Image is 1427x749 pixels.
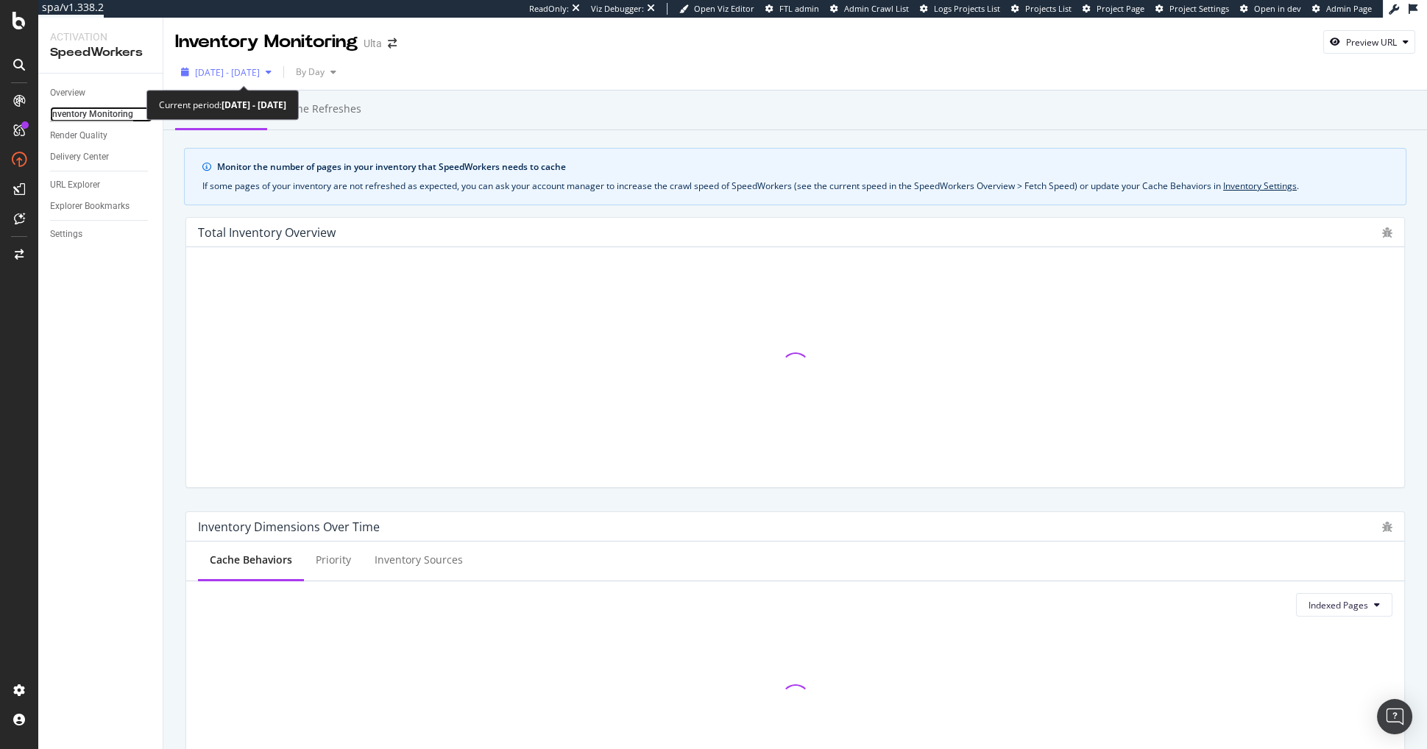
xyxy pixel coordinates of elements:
[50,177,100,193] div: URL Explorer
[920,3,1000,15] a: Logs Projects List
[830,3,909,15] a: Admin Crawl List
[591,3,644,15] div: Viz Debugger:
[1223,180,1297,192] a: Inventory Settings
[844,3,909,14] span: Admin Crawl List
[184,148,1406,205] div: info banner
[1097,3,1144,14] span: Project Page
[50,149,152,165] a: Delivery Center
[364,36,382,51] div: Ulta
[290,60,342,84] button: By Day
[375,553,463,567] div: Inventory Sources
[1169,3,1229,14] span: Project Settings
[765,3,819,15] a: FTL admin
[316,553,351,567] div: Priority
[694,3,754,14] span: Open Viz Editor
[1346,36,1397,49] div: Preview URL
[217,160,1388,174] div: Monitor the number of pages in your inventory that SpeedWorkers needs to cache
[50,44,151,61] div: SpeedWorkers
[222,99,286,111] b: [DATE] - [DATE]
[50,227,82,242] div: Settings
[529,3,569,15] div: ReadOnly:
[50,199,152,214] a: Explorer Bookmarks
[50,177,152,193] a: URL Explorer
[1309,599,1368,611] span: Indexed Pages
[290,65,325,78] span: By Day
[50,128,107,143] div: Render Quality
[50,107,133,122] div: Inventory Monitoring
[50,85,85,101] div: Overview
[50,227,152,242] a: Settings
[175,60,277,84] button: [DATE] - [DATE]
[1083,3,1144,15] a: Project Page
[175,29,358,54] div: Inventory Monitoring
[1025,3,1072,14] span: Projects List
[50,149,109,165] div: Delivery Center
[1240,3,1301,15] a: Open in dev
[388,38,397,49] div: arrow-right-arrow-left
[1296,593,1392,617] button: Indexed Pages
[195,66,260,79] span: [DATE] - [DATE]
[50,85,152,101] a: Overview
[1312,3,1372,15] a: Admin Page
[198,225,336,240] div: Total Inventory Overview
[202,180,1388,193] div: If some pages of your inventory are not refreshed as expected, you can ask your account manager t...
[1382,522,1392,532] div: bug
[679,3,754,15] a: Open Viz Editor
[210,553,292,567] div: Cache Behaviors
[159,96,286,113] div: Current period:
[50,199,130,214] div: Explorer Bookmarks
[50,29,151,44] div: Activation
[279,102,361,116] div: Cache refreshes
[1382,227,1392,238] div: bug
[779,3,819,14] span: FTL admin
[50,128,152,143] a: Render Quality
[1377,699,1412,734] div: Open Intercom Messenger
[1323,30,1415,54] button: Preview URL
[934,3,1000,14] span: Logs Projects List
[1326,3,1372,14] span: Admin Page
[50,107,152,122] a: Inventory Monitoring
[1254,3,1301,14] span: Open in dev
[1155,3,1229,15] a: Project Settings
[1011,3,1072,15] a: Projects List
[198,519,380,534] div: Inventory Dimensions Over Time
